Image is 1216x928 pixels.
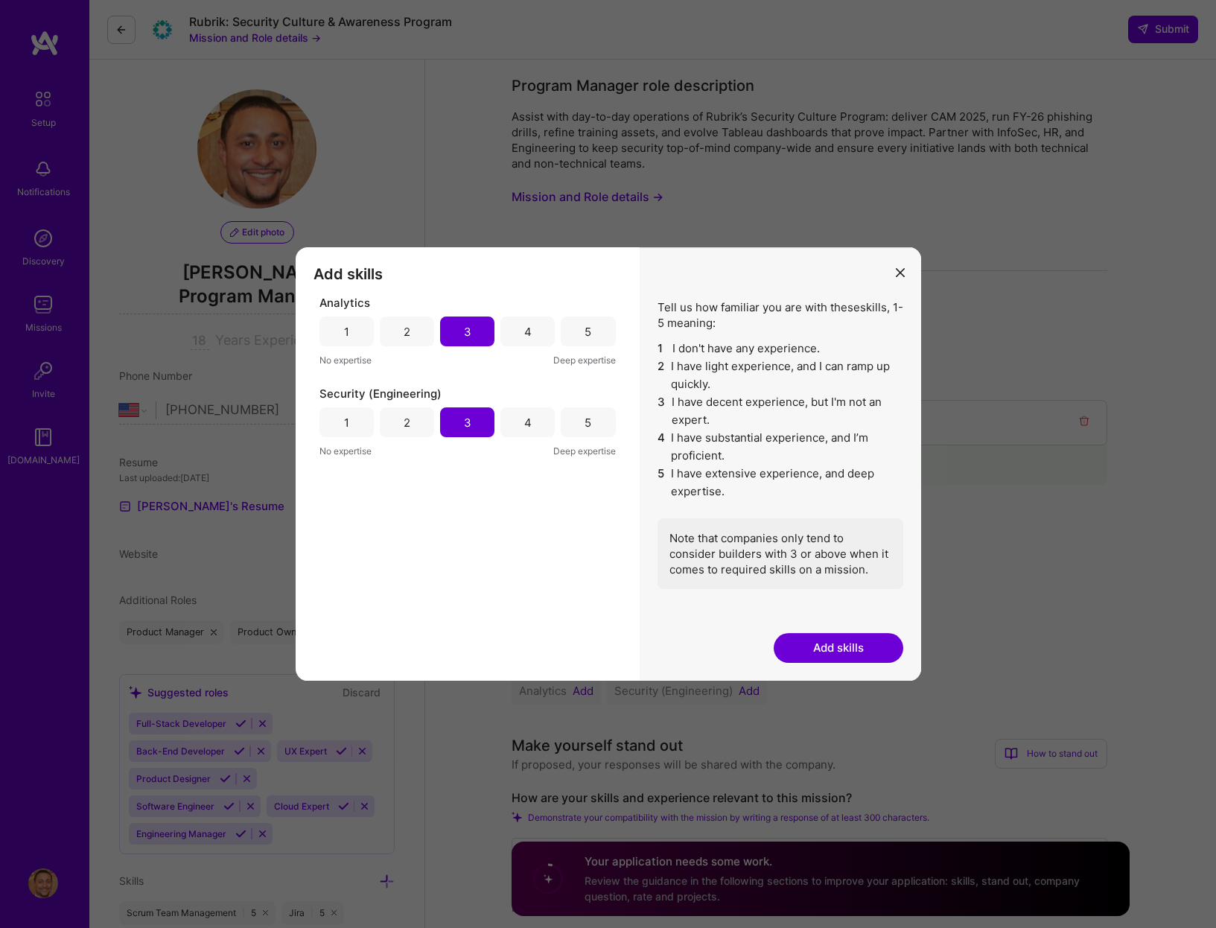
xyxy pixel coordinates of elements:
span: Analytics [319,295,370,311]
li: I have decent experience, but I'm not an expert. [658,393,903,429]
span: 2 [658,357,666,393]
i: icon Close [896,268,905,277]
div: 5 [585,415,591,430]
span: Deep expertise [553,443,616,459]
h3: Add skills [313,265,622,283]
span: 3 [658,393,666,429]
div: modal [296,247,921,681]
li: I have extensive experience, and deep expertise. [658,465,903,500]
li: I don't have any experience. [658,340,903,357]
li: I have substantial experience, and I’m proficient. [658,429,903,465]
span: 5 [658,465,666,500]
div: 3 [464,324,471,340]
div: Note that companies only tend to consider builders with 3 or above when it comes to required skil... [658,518,903,589]
span: Deep expertise [553,352,616,368]
div: Tell us how familiar you are with these skills , 1-5 meaning: [658,299,903,589]
div: 2 [404,415,410,430]
div: 5 [585,324,591,340]
div: 1 [344,324,349,340]
div: 1 [344,415,349,430]
span: 1 [658,340,666,357]
div: 3 [464,415,471,430]
button: Add skills [774,633,903,663]
li: I have light experience, and I can ramp up quickly. [658,357,903,393]
span: 4 [658,429,666,465]
div: 2 [404,324,410,340]
span: Security (Engineering) [319,386,442,401]
span: No expertise [319,352,372,368]
span: No expertise [319,443,372,459]
div: 4 [524,324,532,340]
div: 4 [524,415,532,430]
